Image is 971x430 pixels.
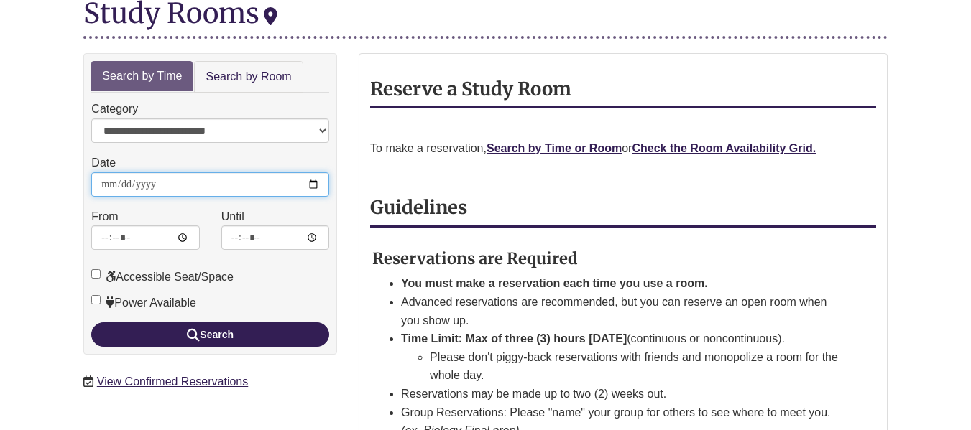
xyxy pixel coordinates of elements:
[91,322,329,347] button: Search
[401,329,842,385] li: (continuous or noncontinuous).
[91,207,118,226] label: From
[401,332,627,345] strong: Time Limit: Max of three (3) hours [DATE]
[430,348,842,385] li: Please don't piggy-back reservations with friends and monopolize a room for the whole day.
[487,142,622,154] a: Search by Time or Room
[370,78,571,101] strong: Reserve a Study Room
[97,375,248,388] a: View Confirmed Reservations
[401,385,842,403] li: Reservations may be made up to two (2) weeks out.
[370,139,876,158] p: To make a reservation, or
[194,61,303,93] a: Search by Room
[91,154,116,172] label: Date
[370,196,467,219] strong: Guidelines
[91,100,138,118] label: Category
[632,142,816,154] a: Check the Room Availability Grid.
[91,295,101,304] input: Power Available
[372,248,578,268] strong: Reservations are Required
[91,61,193,92] a: Search by Time
[401,277,708,289] strong: You must make a reservation each time you use a room.
[401,293,842,329] li: Advanced reservations are recommended, but you can reserve an open room when you show up.
[91,269,101,279] input: Accessible Seat/Space
[221,207,244,226] label: Until
[91,294,196,312] label: Power Available
[91,268,234,286] label: Accessible Seat/Space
